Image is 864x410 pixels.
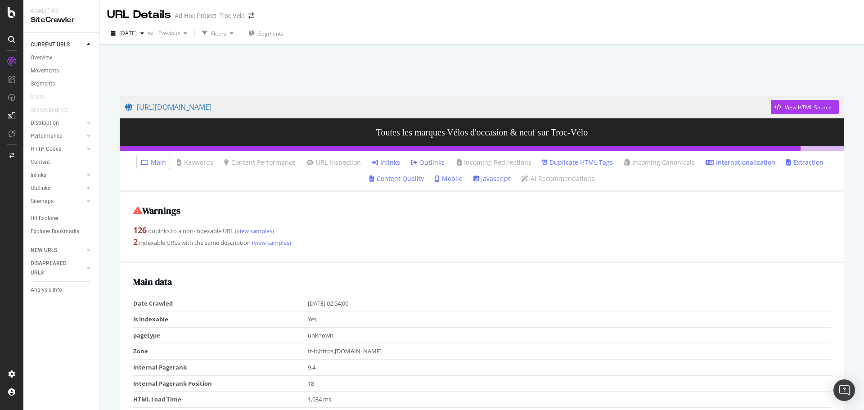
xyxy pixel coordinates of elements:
[31,184,50,193] div: Outlinks
[771,100,839,114] button: View HTML Source
[624,158,695,167] a: Incoming Canonicals
[31,131,84,141] a: Performance
[31,246,84,255] a: NEW URLS
[31,66,93,76] a: Movements
[133,327,308,343] td: pagetype
[308,343,831,360] td: fr-fr,https,[DOMAIN_NAME]
[251,239,291,247] a: (view samples)
[133,359,308,375] td: Internal Pagerank
[31,79,93,89] a: Segments
[119,29,137,37] span: 2025 Sep. 19th
[133,296,308,311] td: Date Crawled
[31,105,77,115] a: Search Engines
[148,29,155,36] span: vs
[31,197,84,206] a: Sitemaps
[31,227,79,236] div: Explorer Bookmarks
[31,285,62,295] div: Analysis Info
[31,53,93,63] a: Overview
[308,375,831,392] td: 18
[308,311,831,328] td: Yes
[258,30,283,37] span: Segments
[31,158,93,167] a: Content
[473,174,510,183] a: Javascript
[833,379,855,401] div: Open Intercom Messenger
[133,206,831,216] h2: Warnings
[31,214,93,223] a: Url Explorer
[107,7,171,23] div: URL Details
[133,236,831,248] div: indexable URLs with the same description
[133,277,831,287] h2: Main data
[140,158,166,167] a: Main
[133,225,831,236] div: outlinks to a non-indexable URL
[31,144,61,154] div: HTTP Codes
[308,359,831,375] td: 9.4
[31,92,44,102] div: Visits
[211,30,226,37] div: Filters
[31,66,59,76] div: Movements
[31,171,46,180] div: Inlinks
[133,311,308,328] td: Is Indexable
[31,131,62,141] div: Performance
[31,259,76,278] div: DISAPPEARED URLS
[155,26,191,41] button: Previous
[177,158,213,167] a: Keywords
[31,53,52,63] div: Overview
[31,15,92,25] div: SiteCrawler
[133,343,308,360] td: Zone
[175,11,245,20] div: Ad-Hoc Project: Troc Velo
[31,246,57,255] div: NEW URLS
[542,158,613,167] a: Duplicate HTML Tags
[435,174,463,183] a: Mobile
[234,227,274,235] a: (view samples)
[31,40,84,50] a: CURRENT URLS
[31,7,92,15] div: Analytics
[31,214,58,223] div: Url Explorer
[31,92,53,102] a: Visits
[31,285,93,295] a: Analysis Info
[133,236,138,247] strong: 2
[706,158,775,167] a: Internationalization
[133,375,308,392] td: Internal Pagerank Position
[31,227,93,236] a: Explorer Bookmarks
[455,158,531,167] a: Incoming Redirections
[31,118,84,128] a: Distribution
[785,104,832,111] div: View HTML Source
[107,26,148,41] button: [DATE]
[31,144,84,154] a: HTTP Codes
[31,171,84,180] a: Inlinks
[198,26,237,41] button: Filters
[133,225,147,235] strong: 126
[248,13,254,19] div: arrow-right-arrow-left
[224,158,296,167] a: Content Performance
[308,296,831,311] td: [DATE] 02:54:00
[133,392,308,408] td: HTML Load Time
[245,26,287,41] button: Segments
[369,174,424,183] a: Content Quality
[31,158,50,167] div: Content
[521,174,594,183] a: AI Recommendations
[31,40,70,50] div: CURRENT URLS
[31,259,84,278] a: DISAPPEARED URLS
[155,29,180,37] span: Previous
[786,158,823,167] a: Extraction
[306,158,361,167] a: URL Inspection
[31,118,59,128] div: Distribution
[372,158,400,167] a: Inlinks
[31,197,54,206] div: Sitemaps
[31,105,68,115] div: Search Engines
[308,392,831,408] td: 1,034 ms
[411,158,445,167] a: Outlinks
[31,184,84,193] a: Outlinks
[120,118,844,146] h3: Toutes les marques Vélos d'occasion & neuf sur Troc-Vélo
[31,79,55,89] div: Segments
[308,327,831,343] td: unknown
[125,96,771,118] a: [URL][DOMAIN_NAME]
